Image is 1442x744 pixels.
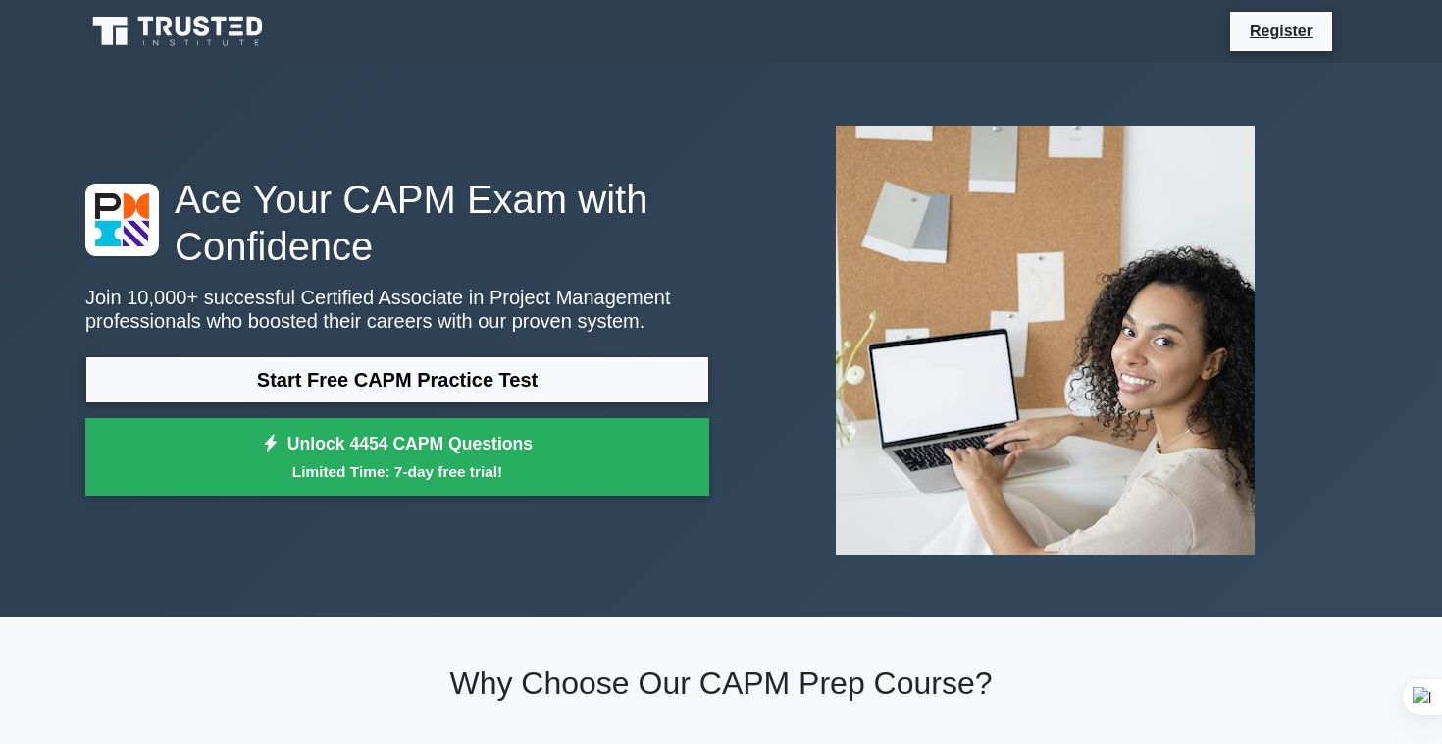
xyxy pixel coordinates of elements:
[85,286,709,333] p: Join 10,000+ successful Certified Associate in Project Management professionals who boosted their...
[85,176,709,270] h1: Ace Your CAPM Exam with Confidence
[85,418,709,497] a: Unlock 4454 CAPM QuestionsLimited Time: 7-day free trial!
[110,460,685,483] small: Limited Time: 7-day free trial!
[85,356,709,403] a: Start Free CAPM Practice Test
[1238,19,1324,43] a: Register
[85,664,1357,702] h2: Why Choose Our CAPM Prep Course?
